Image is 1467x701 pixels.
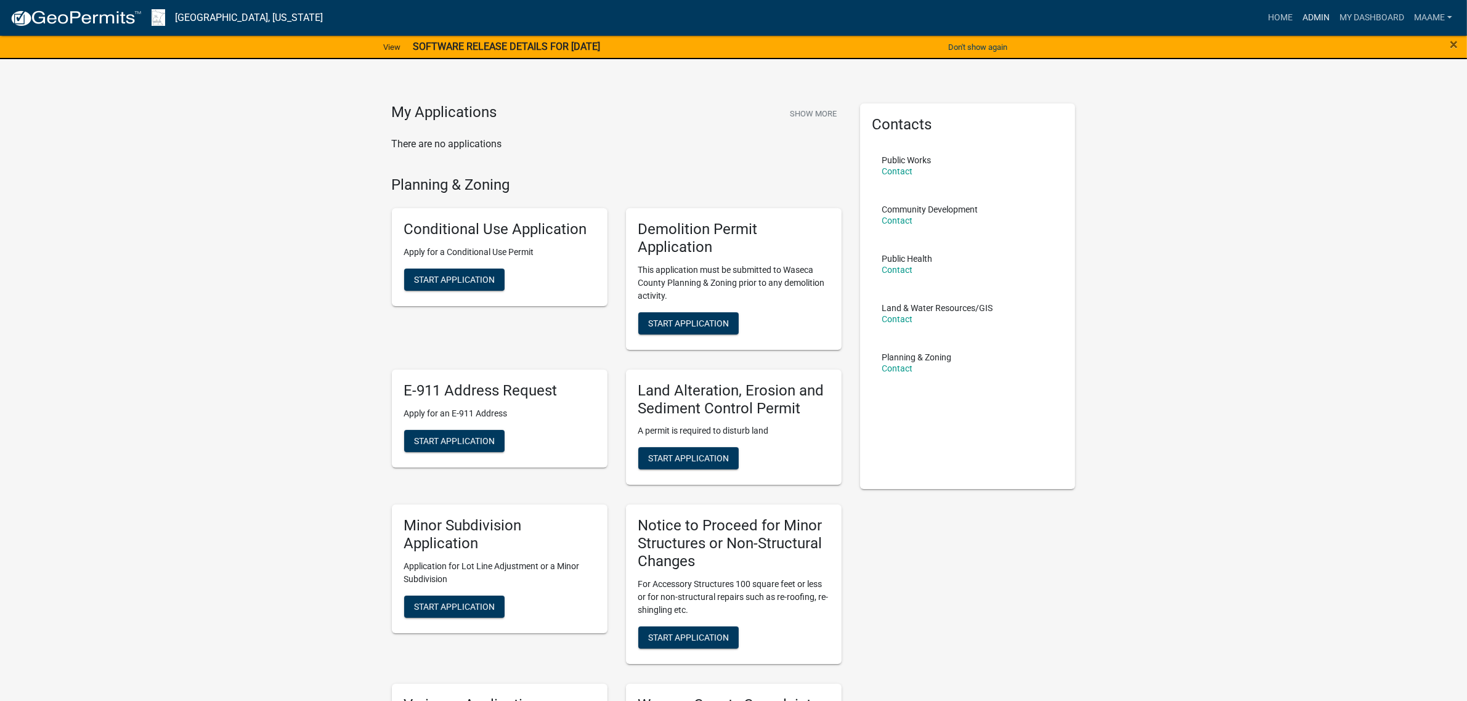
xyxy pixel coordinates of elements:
[392,103,497,122] h4: My Applications
[882,304,993,312] p: Land & Water Resources/GIS
[882,216,913,225] a: Contact
[1409,6,1457,30] a: Maame
[404,382,595,400] h5: E-911 Address Request
[648,318,729,328] span: Start Application
[638,626,739,649] button: Start Application
[414,436,495,445] span: Start Application
[882,353,952,362] p: Planning & Zoning
[1450,36,1458,53] span: ×
[785,103,842,124] button: Show More
[882,265,913,275] a: Contact
[638,382,829,418] h5: Land Alteration, Erosion and Sediment Control Permit
[638,312,739,334] button: Start Application
[638,578,829,617] p: For Accessory Structures 100 square feet or less or for non-structural repairs such as re-roofing...
[414,275,495,285] span: Start Application
[882,314,913,324] a: Contact
[638,424,829,437] p: A permit is required to disturb land
[392,137,842,152] p: There are no applications
[404,517,595,553] h5: Minor Subdivision Application
[175,7,323,28] a: [GEOGRAPHIC_DATA], [US_STATE]
[404,246,595,259] p: Apply for a Conditional Use Permit
[648,632,729,642] span: Start Application
[414,602,495,612] span: Start Application
[638,517,829,570] h5: Notice to Proceed for Minor Structures or Non-Structural Changes
[152,9,165,26] img: Waseca County, Minnesota
[1335,6,1409,30] a: My Dashboard
[413,41,600,52] strong: SOFTWARE RELEASE DETAILS FOR [DATE]
[392,176,842,194] h4: Planning & Zoning
[882,166,913,176] a: Contact
[404,269,505,291] button: Start Application
[638,447,739,469] button: Start Application
[404,596,505,618] button: Start Application
[648,453,729,463] span: Start Application
[882,363,913,373] a: Contact
[943,37,1012,57] button: Don't show again
[882,254,933,263] p: Public Health
[1450,37,1458,52] button: Close
[882,205,978,214] p: Community Development
[872,116,1063,134] h5: Contacts
[638,264,829,302] p: This application must be submitted to Waseca County Planning & Zoning prior to any demolition act...
[638,221,829,256] h5: Demolition Permit Application
[404,430,505,452] button: Start Application
[882,156,932,164] p: Public Works
[404,560,595,586] p: Application for Lot Line Adjustment or a Minor Subdivision
[404,221,595,238] h5: Conditional Use Application
[1263,6,1298,30] a: Home
[378,37,405,57] a: View
[404,407,595,420] p: Apply for an E-911 Address
[1298,6,1335,30] a: Admin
